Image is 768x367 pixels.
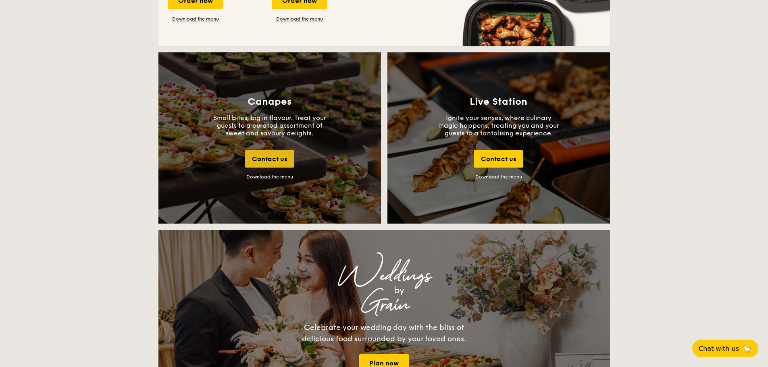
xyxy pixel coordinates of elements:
a: Download the menu [272,16,327,22]
span: 🦙 [742,344,752,353]
a: Download the menu [168,16,223,22]
div: Contact us [245,150,294,168]
div: Weddings [229,269,539,283]
p: Ignite your senses, where culinary magic happens, treating you and your guests to a tantalising e... [438,114,559,137]
div: Contact us [474,150,523,168]
span: Chat with us [699,345,739,352]
a: Download the menu [475,174,522,180]
h3: Canapes [248,96,291,108]
h3: Live Station [470,96,527,108]
div: by [259,283,539,298]
div: Grain [229,298,539,312]
div: Celebrate your wedding day with the bliss of delicious food surrounded by your loved ones. [293,322,475,344]
button: Chat with us🦙 [692,340,758,357]
div: Download the menu [246,174,293,180]
p: Small bites, big in flavour. Treat your guests to a curated assortment of sweet and savoury delig... [209,114,330,137]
